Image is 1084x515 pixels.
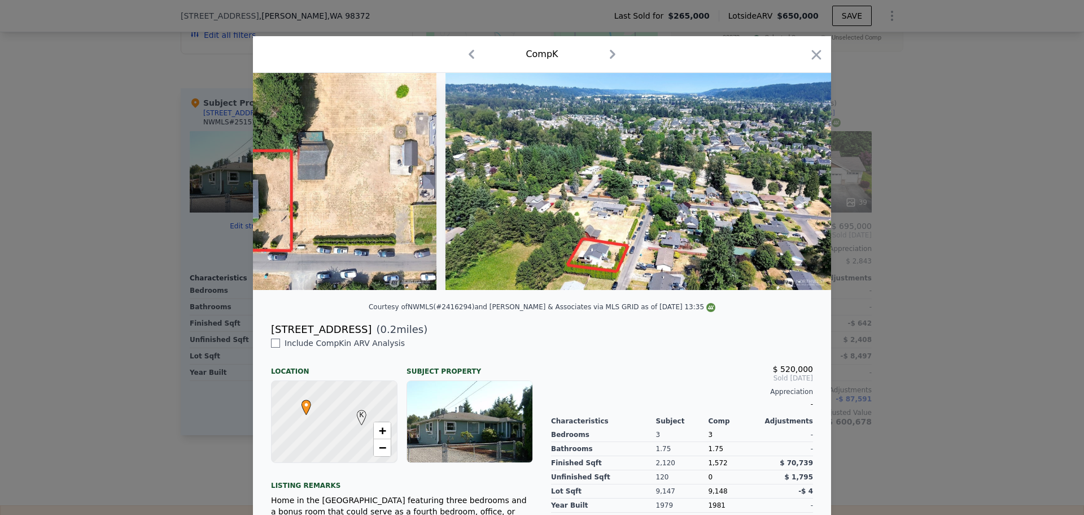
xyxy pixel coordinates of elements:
div: Bathrooms [551,442,656,456]
span: − [379,440,386,455]
img: Property Img [445,73,831,290]
div: - [551,396,813,412]
div: Bedrooms [551,428,656,442]
span: + [379,423,386,438]
span: 1,572 [708,459,727,467]
div: Comp [708,417,760,426]
div: 1.75 [708,442,760,456]
div: 120 [656,470,709,484]
div: Courtesy of NWMLS (#2416294) and [PERSON_NAME] & Associates via MLS GRID as of [DATE] 13:35 [369,303,715,311]
div: - [760,442,813,456]
div: Finished Sqft [551,456,656,470]
div: Unfinished Sqft [551,470,656,484]
div: Appreciation [551,387,813,396]
span: 0 [708,473,713,481]
span: Include Comp K in ARV Analysis [280,339,409,348]
span: • [299,396,314,413]
div: 1981 [708,499,760,513]
a: Zoom out [374,439,391,456]
div: 3 [656,428,709,442]
div: Location [271,358,397,376]
div: 2,120 [656,456,709,470]
span: $ 1,795 [785,473,813,481]
span: ( miles) [371,322,427,337]
a: Zoom in [374,422,391,439]
div: - [760,428,813,442]
div: Comp K [526,47,558,61]
img: NWMLS Logo [706,303,715,312]
div: [STREET_ADDRESS] [271,322,371,337]
div: Characteristics [551,417,656,426]
span: K [354,410,369,420]
div: 9,147 [656,484,709,499]
div: Year Built [551,499,656,513]
div: Adjustments [760,417,813,426]
div: Listing remarks [271,472,533,490]
div: 1.75 [656,442,709,456]
span: Sold [DATE] [551,374,813,383]
div: • [299,400,305,406]
div: K [354,410,361,417]
span: 0.2 [381,323,397,335]
span: $ 520,000 [773,365,813,374]
div: Subject Property [406,358,533,376]
span: 3 [708,431,713,439]
span: -$ 4 [798,487,813,495]
div: 1979 [656,499,709,513]
div: - [760,499,813,513]
div: Subject [656,417,709,426]
span: $ 70,739 [780,459,813,467]
span: 9,148 [708,487,727,495]
div: Lot Sqft [551,484,656,499]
